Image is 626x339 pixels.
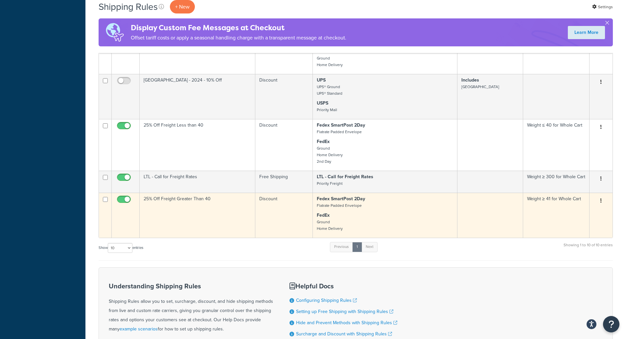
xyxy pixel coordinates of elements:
td: [GEOGRAPHIC_DATA] - 2024 - 10% Off [140,74,255,119]
a: Next [361,242,378,252]
a: Hide and Prevent Methods with Shipping Rules [296,319,397,326]
strong: UPS [317,77,326,84]
small: Priority Freight [317,181,342,186]
small: Flatrate Padded Envelope [317,129,362,135]
p: Offset tariff costs or apply a seasonal handling charge with a transparent message at checkout. [131,33,346,42]
small: UPS® Ground UPS® Standard [317,84,342,96]
td: Weight ≤ 40 for Whole Cart [523,119,590,171]
td: Weight ≥ 41 for Whole Cart [523,193,590,238]
strong: Includes [461,77,479,84]
strong: LTL - Call for Freight Rates [317,173,373,180]
a: Surcharge and Discount with Shipping Rules [296,330,392,337]
a: Learn More [568,26,605,39]
a: 1 [352,242,362,252]
td: Weight ≥ 300 for Whole Cart [523,171,590,193]
select: Showentries [108,243,132,253]
a: example scenarios [120,326,158,332]
a: Previous [330,242,353,252]
div: Shipping Rules allow you to set, surcharge, discount, and hide shipping methods from live and cus... [109,282,273,334]
strong: FedEx [317,138,330,145]
a: Setting up Free Shipping with Shipping Rules [296,308,393,315]
td: 25% Off Freight Greater Than 40 [140,193,255,238]
h1: Shipping Rules [99,0,158,13]
small: Ground Home Delivery 2nd Day [317,145,343,164]
td: Free Shipping [255,171,313,193]
small: Flatrate Padded Envelope [317,203,362,208]
strong: Fedex SmartPost 2Day [317,122,365,129]
small: Priority Mail [317,107,337,113]
td: Discount [255,193,313,238]
h3: Understanding Shipping Rules [109,282,273,290]
strong: Fedex SmartPost 2Day [317,195,365,202]
img: duties-banner-06bc72dcb5fe05cb3f9472aba00be2ae8eb53ab6f0d8bb03d382ba314ac3c341.png [99,18,131,46]
button: Open Resource Center [603,316,619,332]
small: Ground Home Delivery [317,219,343,231]
strong: USPS [317,100,328,107]
a: Settings [592,2,613,12]
td: 25% Off Freight Less than 40 [140,119,255,171]
a: Configuring Shipping Rules [296,297,357,304]
div: Showing 1 to 10 of 10 entries [564,241,613,255]
label: Show entries [99,243,143,253]
h4: Display Custom Fee Messages at Checkout [131,22,346,33]
td: Discount [255,119,313,171]
strong: FedEx [317,212,330,219]
td: Discount [255,74,313,119]
h3: Helpful Docs [290,282,397,290]
small: [GEOGRAPHIC_DATA] [461,84,499,90]
td: LTL - Call for Freight Rates [140,171,255,193]
small: Ground Home Delivery [317,55,343,68]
